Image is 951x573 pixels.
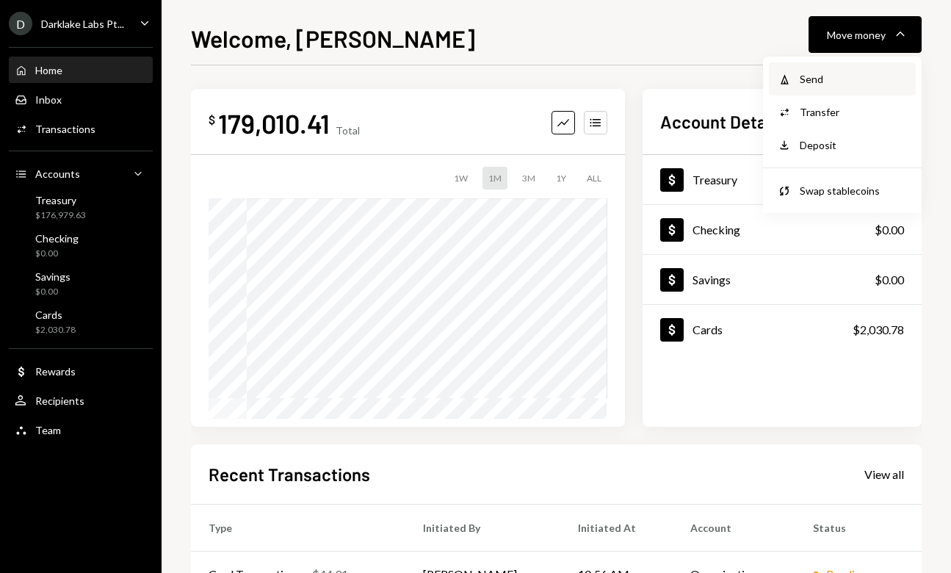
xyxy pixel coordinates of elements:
div: $0.00 [875,221,904,239]
div: $0.00 [35,286,70,298]
a: Savings$0.00 [643,255,922,304]
div: Darklake Labs Pt... [41,18,124,30]
div: Inbox [35,93,62,106]
div: Transfer [800,104,907,120]
h2: Account Details [660,109,784,134]
a: Team [9,417,153,443]
div: $176,979.63 [35,209,86,222]
a: Rewards [9,358,153,384]
div: Total [336,124,360,137]
div: Recipients [35,394,84,407]
div: Swap stablecoins [800,183,907,198]
div: View all [864,467,904,482]
div: 1M [482,167,507,190]
h2: Recent Transactions [209,462,370,486]
a: Checking$0.00 [643,205,922,254]
a: Inbox [9,86,153,112]
div: Transactions [35,123,95,135]
a: Cards$2,030.78 [643,305,922,354]
div: 1W [448,167,474,190]
div: Accounts [35,167,80,180]
th: Type [191,504,405,551]
div: Send [800,71,907,87]
div: $0.00 [35,248,79,260]
a: Treasury$176,979.63 [9,190,153,225]
th: Initiated At [560,504,673,551]
a: Savings$0.00 [9,266,153,301]
div: Deposit [800,137,907,153]
div: Home [35,64,62,76]
div: Team [35,424,61,436]
th: Initiated By [405,504,560,551]
th: Status [795,504,922,551]
div: $2,030.78 [35,324,76,336]
div: Checking [693,223,740,237]
div: Cards [35,309,76,321]
div: 179,010.41 [218,107,330,140]
div: D [9,12,32,35]
a: Cards$2,030.78 [9,304,153,339]
div: ALL [581,167,607,190]
h1: Welcome, [PERSON_NAME] [191,24,475,53]
a: Accounts [9,160,153,187]
a: Checking$0.00 [9,228,153,263]
div: $ [209,112,215,127]
div: Savings [693,273,731,286]
div: Treasury [35,194,86,206]
a: Recipients [9,387,153,414]
a: Treasury$176,979.63 [643,155,922,204]
div: Checking [35,232,79,245]
div: Move money [827,27,886,43]
th: Account [673,504,795,551]
div: $0.00 [875,271,904,289]
div: 1Y [550,167,572,190]
div: Treasury [693,173,737,187]
a: View all [864,466,904,482]
button: Move money [809,16,922,53]
div: $2,030.78 [853,321,904,339]
div: Cards [693,322,723,336]
div: Rewards [35,365,76,378]
div: 3M [516,167,541,190]
div: Savings [35,270,70,283]
a: Home [9,57,153,83]
a: Transactions [9,115,153,142]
